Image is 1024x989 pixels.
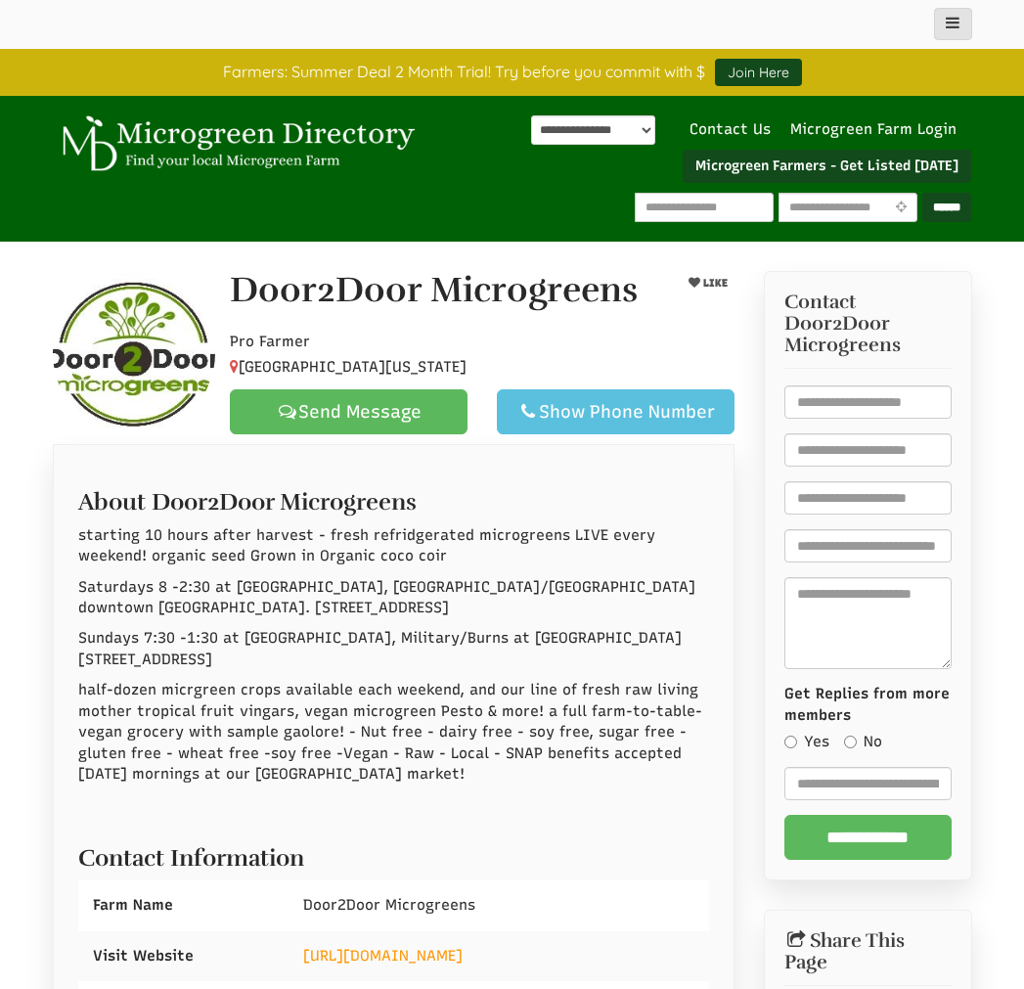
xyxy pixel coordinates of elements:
[303,947,463,965] a: [URL][DOMAIN_NAME]
[784,736,797,748] input: Yes
[78,628,710,670] p: Sundays 7:30 -1:30 at [GEOGRAPHIC_DATA], Military/Burns at [GEOGRAPHIC_DATA] [STREET_ADDRESS]
[784,684,952,726] label: Get Replies from more members
[53,115,419,172] img: Microgreen Directory
[230,389,467,434] a: Send Message
[513,400,718,424] div: Show Phone Number
[784,930,952,973] h2: Share This Page
[784,292,952,356] h3: Contact
[230,358,467,376] span: [GEOGRAPHIC_DATA][US_STATE]
[784,313,952,356] span: Door2Door Microgreens
[844,736,857,748] input: No
[715,59,802,86] a: Join Here
[78,525,710,567] p: starting 10 hours after harvest - fresh refridgerated microgreens LIVE every weekend! organic see...
[78,577,710,619] p: Saturdays 8 -2:30 at [GEOGRAPHIC_DATA], [GEOGRAPHIC_DATA]/[GEOGRAPHIC_DATA] downtown [GEOGRAPHIC_...
[682,271,735,295] button: LIKE
[78,880,289,930] div: Farm Name
[680,120,780,138] a: Contact Us
[53,444,735,445] ul: Profile Tabs
[230,333,310,350] span: Pro Farmer
[78,931,289,981] div: Visit Website
[531,115,655,145] select: Language Translate Widget
[934,8,972,40] button: main_menu
[38,59,987,86] div: Farmers: Summer Deal 2 Month Trial! Try before you commit with $
[844,732,882,752] label: No
[891,202,912,214] i: Use Current Location
[78,680,710,785] p: half-dozen micrgreen crops available each weekend, and our line of fresh raw living mother tropic...
[683,150,971,183] a: Microgreen Farmers - Get Listed [DATE]
[303,896,475,914] span: Door2Door Microgreens
[531,115,655,154] div: Powered by
[230,271,638,310] h1: Door2Door Microgreens
[700,277,728,290] span: LIKE
[784,732,829,752] label: Yes
[53,272,216,435] img: Contact Door2Door Microgreens
[78,835,710,871] h2: Contact Information
[790,120,966,138] a: Microgreen Farm Login
[78,479,710,515] h2: About Door2Door Microgreens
